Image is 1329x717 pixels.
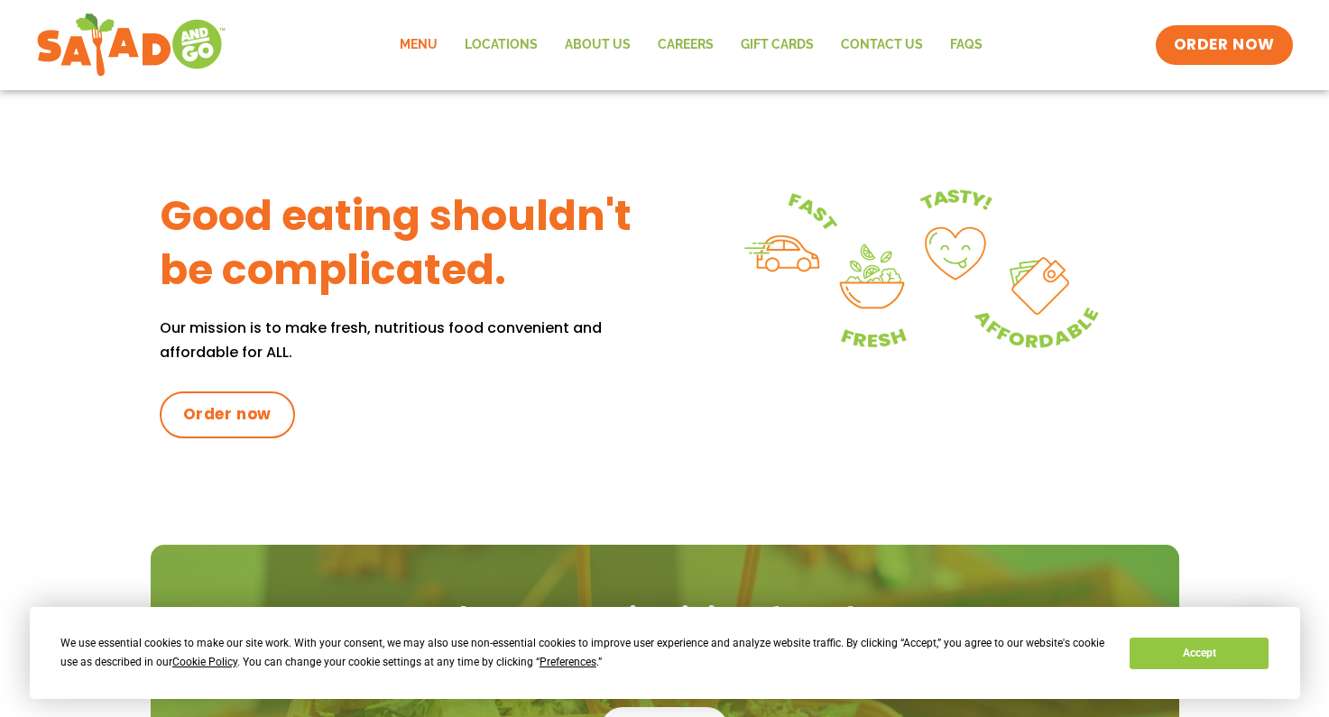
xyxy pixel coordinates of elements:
button: Accept [1130,638,1269,669]
a: ORDER NOW [1156,25,1293,65]
h2: We're revolutionizing fast food. [169,599,1161,644]
a: Careers [644,24,727,66]
a: Locations [451,24,551,66]
span: Preferences [540,656,596,668]
img: new-SAG-logo-768×292 [36,9,226,81]
a: Order now [160,391,295,438]
span: ORDER NOW [1174,34,1275,56]
a: GIFT CARDS [727,24,827,66]
span: Order now [183,404,272,426]
a: Menu [386,24,451,66]
a: FAQs [937,24,996,66]
span: Cookie Policy [172,656,237,668]
div: Cookie Consent Prompt [30,607,1300,699]
div: We use essential cookies to make our site work. With your consent, we may also use non-essential ... [60,634,1108,672]
a: About Us [551,24,644,66]
a: Contact Us [827,24,937,66]
p: Our mission is to make fresh, nutritious food convenient and affordable for ALL. [160,316,665,364]
nav: Menu [386,24,996,66]
h3: Good eating shouldn't be complicated. [160,189,665,298]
